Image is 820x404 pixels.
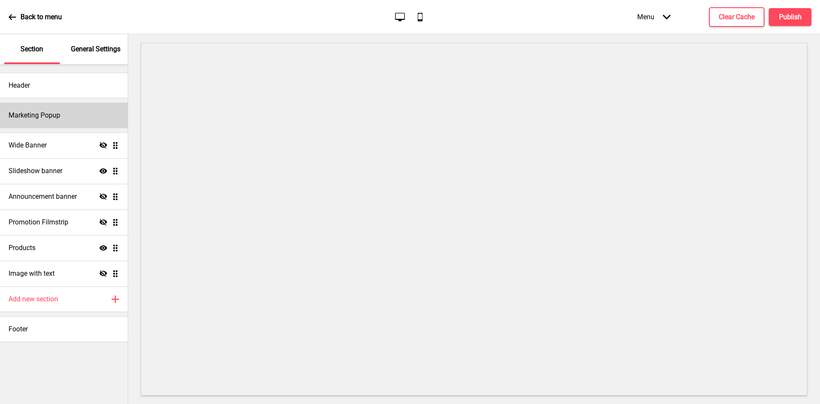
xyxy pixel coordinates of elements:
p: Section [20,44,43,54]
h4: Publish [779,12,802,22]
h4: Products [9,243,35,253]
h4: Wide Banner [9,141,47,150]
p: General Settings [71,44,120,54]
h4: Header [9,81,30,90]
p: Back to menu [20,12,62,22]
h4: Clear Cache [719,12,755,22]
button: Publish [769,8,811,26]
h4: Footer [9,324,28,334]
h4: Announcement banner [9,192,77,201]
div: Menu [629,4,679,29]
h4: Image with text [9,269,55,278]
button: Clear Cache [709,7,764,27]
h4: Marketing Popup [9,111,60,120]
h4: Slideshow banner [9,166,62,176]
h4: Promotion Filmstrip [9,218,68,227]
a: Back to menu [9,6,62,29]
h4: Add new section [9,295,58,304]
